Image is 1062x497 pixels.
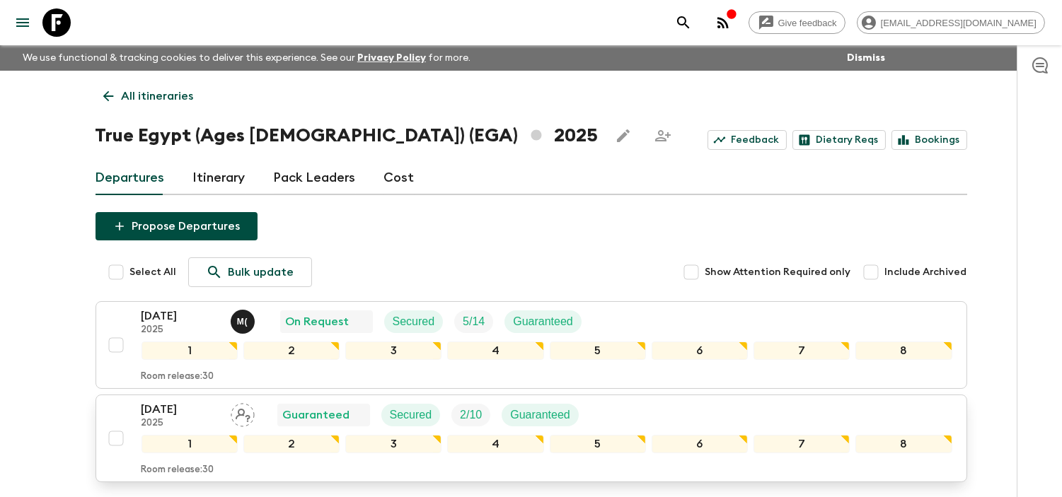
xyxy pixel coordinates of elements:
[142,418,219,429] p: 2025
[652,435,748,453] div: 6
[384,310,444,333] div: Secured
[708,130,787,150] a: Feedback
[550,341,646,360] div: 5
[454,310,493,333] div: Trip Fill
[381,404,441,426] div: Secured
[463,313,485,330] p: 5 / 14
[283,407,350,423] p: Guaranteed
[447,341,543,360] div: 4
[142,464,214,476] p: Room release: 30
[510,407,570,423] p: Guaranteed
[142,435,238,453] div: 1
[122,88,194,105] p: All itineraries
[451,404,490,426] div: Trip Fill
[754,435,850,453] div: 7
[286,313,350,330] p: On Request
[345,435,441,453] div: 3
[96,394,967,482] button: [DATE]2025Assign pack leaderGuaranteedSecuredTrip FillGuaranteed12345678Room release:30
[274,161,356,195] a: Pack Leaders
[390,407,432,423] p: Secured
[705,265,851,279] span: Show Attention Required only
[231,407,255,419] span: Assign pack leader
[384,161,415,195] a: Cost
[8,8,37,37] button: menu
[193,161,246,195] a: Itinerary
[96,301,967,389] button: [DATE]2025Migo (Maged) Nabil On RequestSecuredTrip FillGuaranteed12345678Room release:30
[96,212,258,240] button: Propose Departures
[843,48,889,68] button: Dismiss
[142,371,214,382] p: Room release: 30
[231,314,258,325] span: Migo (Maged) Nabil
[345,341,441,360] div: 3
[460,407,482,423] p: 2 / 10
[17,45,476,71] p: We use functional & tracking cookies to deliver this experience. See our for more.
[649,122,677,150] span: Share this itinerary
[142,401,219,418] p: [DATE]
[855,435,952,453] div: 8
[513,313,573,330] p: Guaranteed
[130,265,177,279] span: Select All
[792,130,886,150] a: Dietary Reqs
[749,11,845,34] a: Give feedback
[96,82,202,110] a: All itineraries
[243,341,340,360] div: 2
[770,18,845,28] span: Give feedback
[142,308,219,324] p: [DATE]
[237,316,248,327] p: M (
[447,435,543,453] div: 4
[609,122,637,150] button: Edit this itinerary
[142,341,238,360] div: 1
[652,341,748,360] div: 6
[142,324,219,336] p: 2025
[96,122,598,150] h1: True Egypt (Ages [DEMOGRAPHIC_DATA]) (EGA) 2025
[550,435,646,453] div: 5
[243,435,340,453] div: 2
[891,130,967,150] a: Bookings
[357,53,426,63] a: Privacy Policy
[754,341,850,360] div: 7
[669,8,698,37] button: search adventures
[96,161,165,195] a: Departures
[857,11,1045,34] div: [EMAIL_ADDRESS][DOMAIN_NAME]
[885,265,967,279] span: Include Archived
[188,257,312,287] a: Bulk update
[855,341,952,360] div: 8
[873,18,1044,28] span: [EMAIL_ADDRESS][DOMAIN_NAME]
[231,310,258,334] button: M(
[229,264,294,281] p: Bulk update
[393,313,435,330] p: Secured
